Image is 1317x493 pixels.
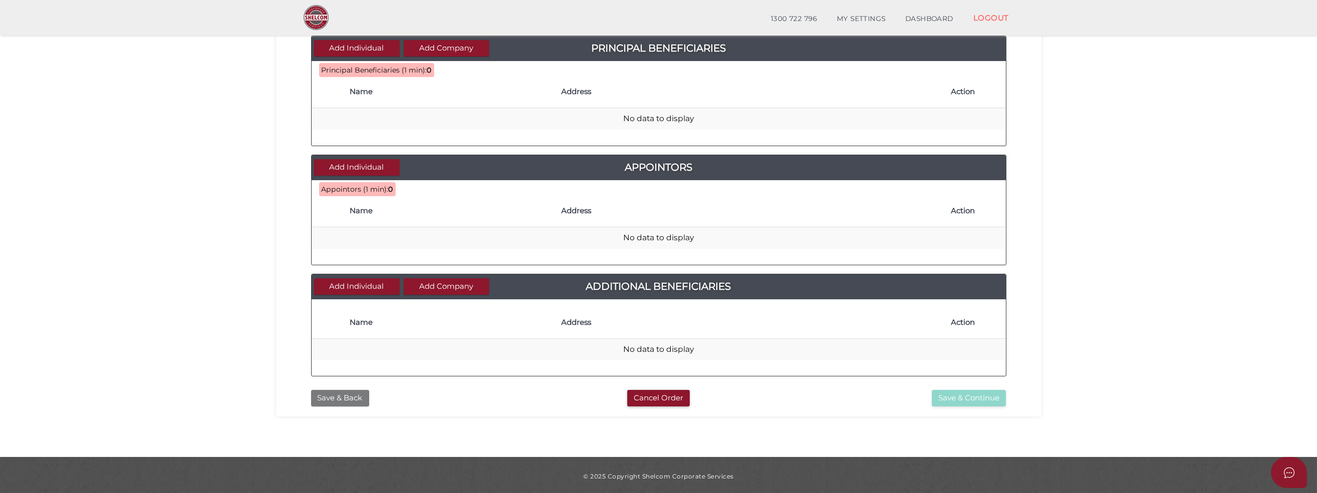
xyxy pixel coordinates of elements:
[427,66,432,75] b: 0
[827,9,896,29] a: MY SETTINGS
[312,339,1006,360] td: No data to display
[963,8,1019,28] a: LOGOUT
[314,278,400,295] button: Add Individual
[389,185,393,194] b: 0
[951,88,1001,96] h4: Action
[312,108,1006,130] td: No data to display
[312,227,1006,249] td: No data to display
[404,278,489,295] button: Add Company
[312,159,1006,175] a: Appointors
[404,40,489,57] button: Add Company
[932,390,1006,406] button: Save & Continue
[761,9,827,29] a: 1300 722 796
[895,9,963,29] a: DASHBOARD
[1271,457,1307,488] button: Open asap
[350,318,551,327] h4: Name
[627,390,690,406] button: Cancel Order
[561,207,941,215] h4: Address
[284,472,1034,480] div: © 2025 Copyright Shelcom Corporate Services
[350,88,551,96] h4: Name
[322,185,389,194] span: Appointors (1 min):
[312,40,1006,56] a: Principal Beneficiaries
[561,88,941,96] h4: Address
[561,318,941,327] h4: Address
[314,159,400,176] button: Add Individual
[322,66,427,75] span: Principal Beneficiaries (1 min):
[311,390,369,406] button: Save & Back
[314,40,400,57] button: Add Individual
[350,207,551,215] h4: Name
[951,207,1001,215] h4: Action
[951,318,1001,327] h4: Action
[312,278,1006,294] a: Additional Beneficiaries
